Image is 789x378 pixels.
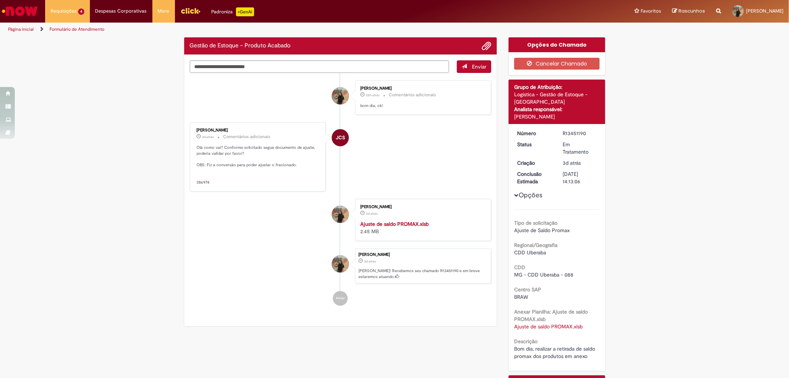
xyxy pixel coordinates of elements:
[509,37,605,52] div: Opções do Chamado
[512,159,557,167] dt: Criação
[358,252,487,257] div: [PERSON_NAME]
[332,255,349,272] div: Ellen Cristina Abrahao Cezarini
[360,221,429,227] a: Ajuste de saldo PROMAX.xlsb
[158,7,169,15] span: More
[514,271,573,278] span: MG - CDD Uberaba - 088
[563,160,581,166] time: 27/08/2025 09:48:41
[514,345,597,359] span: Bom dia, realizar a retirada de saldo promax dos produtos em anexo
[514,308,588,322] b: Anexar Planilha: Ajuste de saldo PROMAX.xlsb
[457,60,491,73] button: Enviar
[236,7,254,16] p: +GenAi
[514,106,600,113] div: Analista responsável:
[512,130,557,137] dt: Número
[672,8,705,15] a: Rascunhos
[190,73,492,313] ul: Histórico de tíquete
[514,264,525,271] b: CDD
[6,23,520,36] ul: Trilhas de página
[360,205,483,209] div: [PERSON_NAME]
[202,135,214,139] time: 27/08/2025 15:08:57
[514,249,546,256] span: CDD Uberaba
[332,87,349,104] div: Ellen Cristina Abrahao Cezarini
[563,141,597,155] div: Em Tratamento
[482,41,491,51] button: Adicionar anexos
[197,128,320,133] div: [PERSON_NAME]
[78,9,84,15] span: 4
[190,43,291,49] h2: Gestão de Estoque – Produto Acabado Histórico de tíquete
[360,103,483,109] p: bom dia, ok!
[358,268,487,280] p: [PERSON_NAME]! Recebemos seu chamado R13451190 e em breve estaremos atuando.
[514,338,537,345] b: Descrição
[366,93,380,97] span: 22h atrás
[514,227,570,234] span: Ajuste de Saldo Promax
[1,4,39,19] img: ServiceNow
[190,248,492,284] li: Ellen Cristina Abrahao Cezarini
[364,259,376,264] time: 27/08/2025 09:48:41
[50,26,104,32] a: Formulário de Atendimento
[514,220,557,226] b: Tipo de solicitação
[366,93,380,97] time: 29/08/2025 11:33:19
[563,159,597,167] div: 27/08/2025 09:48:41
[512,141,557,148] dt: Status
[514,113,600,120] div: [PERSON_NAME]
[514,286,541,293] b: Centro SAP
[332,206,349,223] div: Ellen Cristina Abrahao Cezarini
[678,7,705,14] span: Rascunhos
[197,145,320,185] p: Olá como vai? Conforme solicitado segue documento de ajuste, poderia validar por favor? OBS: Fiz ...
[746,8,783,14] span: [PERSON_NAME]
[223,134,271,140] small: Comentários adicionais
[360,86,483,91] div: [PERSON_NAME]
[190,60,449,73] textarea: Digite sua mensagem aqui...
[512,170,557,185] dt: Conclusão Estimada
[202,135,214,139] span: 3d atrás
[514,294,528,300] span: BRAW
[514,58,600,70] button: Cancelar Chamado
[364,259,376,264] span: 3d atrás
[8,26,34,32] a: Página inicial
[514,242,557,248] b: Regional/Geografia
[563,170,597,185] div: [DATE] 14:13:06
[366,211,378,216] span: 3d atrás
[641,7,661,15] span: Favoritos
[51,7,77,15] span: Requisições
[514,323,583,330] a: Download de Ajuste de saldo PROMAX.xlsb
[181,5,200,16] img: click_logo_yellow_360x200.png
[472,63,486,70] span: Enviar
[95,7,147,15] span: Despesas Corporativas
[360,220,483,235] div: 2.45 MB
[563,130,597,137] div: R13451190
[332,129,349,146] div: Joao Carlos Simoes
[563,160,581,166] span: 3d atrás
[366,211,378,216] time: 27/08/2025 09:48:09
[212,7,254,16] div: Padroniza
[514,83,600,91] div: Grupo de Atribuição:
[336,129,345,147] span: JCS
[389,92,436,98] small: Comentários adicionais
[514,91,600,106] div: Logística - Gestão de Estoque - [GEOGRAPHIC_DATA]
